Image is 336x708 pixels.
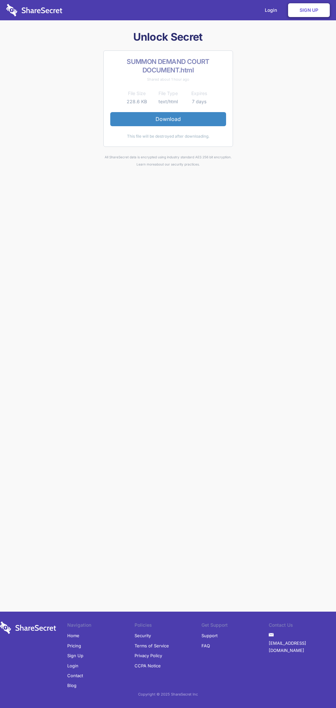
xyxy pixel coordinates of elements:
[110,112,226,126] a: Download
[67,631,79,640] a: Home
[135,651,162,660] a: Privacy Policy
[67,671,83,680] a: Contact
[184,98,215,106] td: 7 days
[67,661,78,671] a: Login
[135,661,161,671] a: CCPA Notice
[201,631,218,640] a: Support
[67,651,83,660] a: Sign Up
[201,641,210,651] a: FAQ
[184,89,215,97] th: Expires
[121,89,153,97] th: File Size
[110,76,226,83] div: Shared about 1 hour ago
[201,621,269,631] li: Get Support
[67,621,135,631] li: Navigation
[121,98,153,106] td: 228.6 KB
[269,621,336,631] li: Contact Us
[6,4,62,16] img: logo-wordmark-white-trans-d4663122ce5f474addd5e946df7df03e33cb6a1c49d2221995e7729f52c070b2.svg
[67,680,76,690] a: Blog
[110,57,226,74] h2: SUMMON DEMAND COURT DOCUMENT.html
[110,133,226,140] div: This file will be destroyed after downloading.
[135,641,169,651] a: Terms of Service
[67,641,81,651] a: Pricing
[153,89,184,97] th: File Type
[136,162,155,166] a: Learn more
[135,621,202,631] li: Policies
[135,631,151,640] a: Security
[269,638,336,656] a: [EMAIL_ADDRESS][DOMAIN_NAME]
[288,3,330,17] a: Sign Up
[153,98,184,106] td: text/html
